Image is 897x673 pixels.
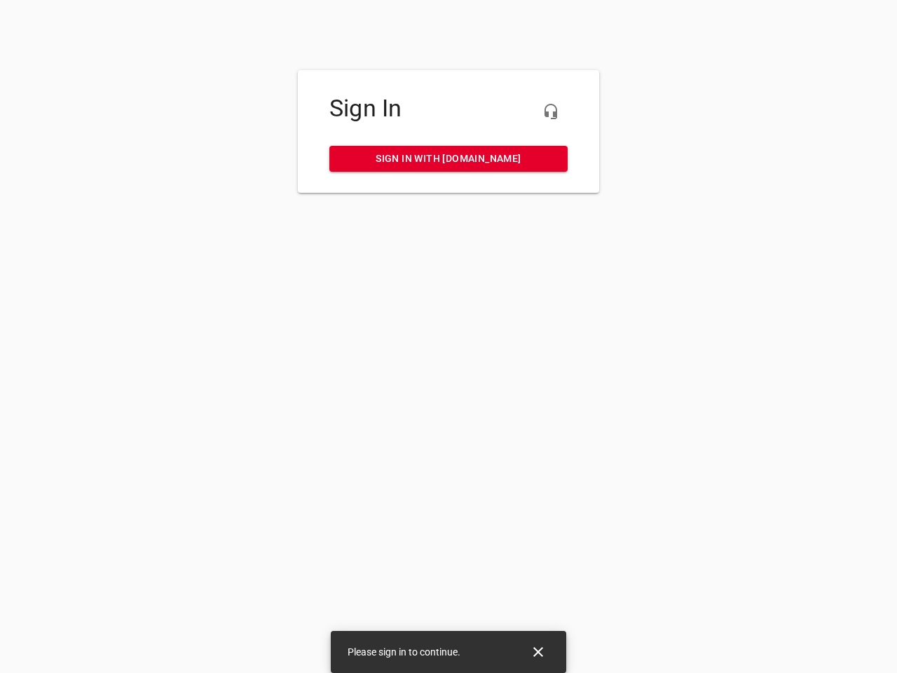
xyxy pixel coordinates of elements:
[329,95,568,123] h4: Sign In
[521,635,555,669] button: Close
[329,146,568,172] a: Sign in with [DOMAIN_NAME]
[348,646,460,658] span: Please sign in to continue.
[341,150,556,168] span: Sign in with [DOMAIN_NAME]
[534,95,568,128] button: Live Chat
